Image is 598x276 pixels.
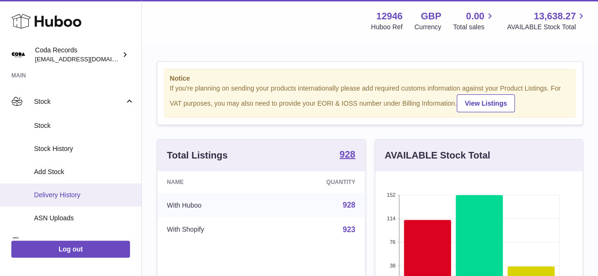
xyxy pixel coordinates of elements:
[157,193,269,217] td: With Huboo
[34,97,124,106] span: Stock
[34,214,134,223] span: ASN Uploads
[11,241,130,258] a: Log out
[385,149,490,162] h3: AVAILABLE Stock Total
[371,23,403,32] div: Huboo Ref
[170,84,570,112] div: If you're planning on sending your products internationally please add required customs informati...
[157,217,269,242] td: With Shopify
[35,46,120,64] div: Coda Records
[390,263,395,268] text: 38
[167,149,228,162] h3: Total Listings
[453,10,495,32] a: 0.00 Total sales
[343,226,355,234] a: 923
[466,10,485,23] span: 0.00
[11,48,26,62] img: internalAdmin-12946@internal.huboo.com
[269,171,364,193] th: Quantity
[35,55,139,63] span: [EMAIL_ADDRESS][DOMAIN_NAME]
[507,10,587,32] a: 13,638.27 AVAILABLE Stock Total
[170,74,570,83] strong: Notice
[34,191,134,200] span: Delivery History
[34,121,134,130] span: Stock
[343,201,355,209] a: 928
[34,167,134,176] span: Add Stock
[415,23,442,32] div: Currency
[376,10,403,23] strong: 12946
[457,94,515,112] a: View Listings
[387,192,395,198] text: 152
[534,10,576,23] span: 13,638.27
[390,239,395,245] text: 76
[453,23,495,32] span: Total sales
[34,238,124,247] span: Sales
[34,144,134,153] span: Stock History
[507,23,587,32] span: AVAILABLE Stock Total
[387,216,395,221] text: 114
[421,10,441,23] strong: GBP
[339,150,355,159] strong: 928
[157,171,269,193] th: Name
[339,150,355,161] a: 928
